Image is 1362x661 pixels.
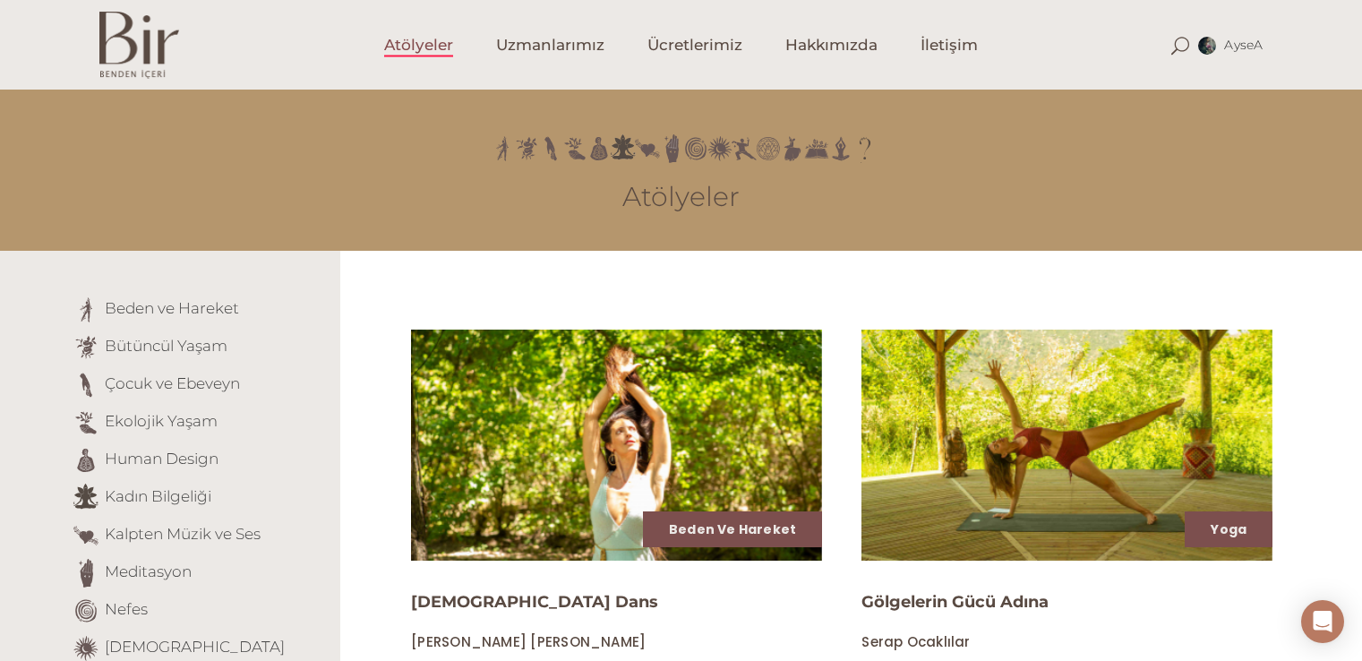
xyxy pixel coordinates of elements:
[105,525,261,543] a: Kalpten Müzik ve Ses
[1211,520,1246,538] a: Yoga
[411,633,646,650] a: [PERSON_NAME] [PERSON_NAME]
[861,633,970,650] a: Serap Ocaklılar
[105,299,239,317] a: Beden ve Hareket
[1301,600,1344,643] div: Open Intercom Messenger
[861,632,970,651] span: Serap Ocaklılar
[105,450,218,468] a: Human Design
[1198,37,1216,55] img: AyseA1.jpg
[411,632,646,651] span: [PERSON_NAME] [PERSON_NAME]
[411,592,658,612] a: [DEMOGRAPHIC_DATA] Dans
[105,600,148,618] a: Nefes
[105,374,240,392] a: Çocuk ve Ebeveyn
[384,35,453,56] span: Atölyeler
[105,562,192,580] a: Meditasyon
[1224,37,1263,53] span: AyseA
[785,35,878,56] span: Hakkımızda
[669,520,796,538] a: Beden ve Hareket
[496,35,604,56] span: Uzmanlarımız
[861,592,1049,612] a: Gölgelerin Gücü Adına
[647,35,742,56] span: Ücretlerimiz
[105,412,218,430] a: Ekolojik Yaşam
[921,35,978,56] span: İletişim
[105,487,211,505] a: Kadın Bilgeliği
[105,337,227,355] a: Bütüncül Yaşam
